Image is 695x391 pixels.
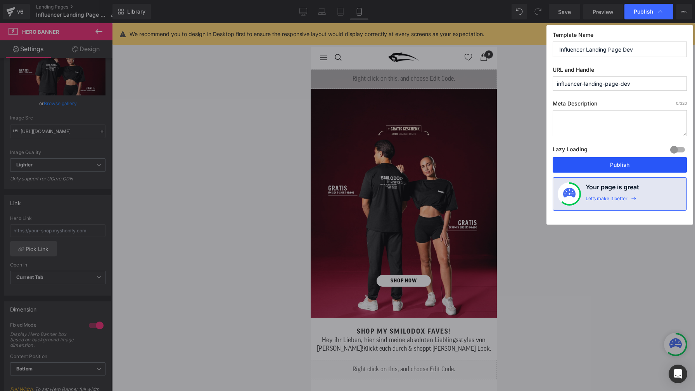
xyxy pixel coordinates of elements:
[553,157,687,173] button: Publish
[634,8,653,15] span: Publish
[676,101,687,106] span: /320
[46,305,140,311] span: Shop my Smilodox Faves!
[553,144,588,157] label: Lazy Loading
[49,3,135,10] p: COMING SOON - SUMMER SALE 31.08 ☀️ BIS ZU 60% RABATT
[553,66,687,76] label: URL and Handle
[53,322,180,329] span: Klickt euch durch & shoppt [PERSON_NAME] Look.
[586,182,639,195] h4: Your page is great
[553,31,687,42] label: Template Name
[24,31,31,38] a: Suche
[586,195,628,206] div: Let’s make it better
[174,27,182,35] cart-count: 0
[6,313,175,329] span: Hey ihr Lieben, hier sind meine absoluten Lieblingsstyles von [PERSON_NAME]!
[669,365,687,383] div: Open Intercom Messenger
[66,252,120,264] a: SHOP NOW
[676,101,678,106] span: 0
[563,188,576,200] img: onboarding-status.svg
[169,30,177,38] a: Warenkorb
[553,100,687,110] label: Meta Description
